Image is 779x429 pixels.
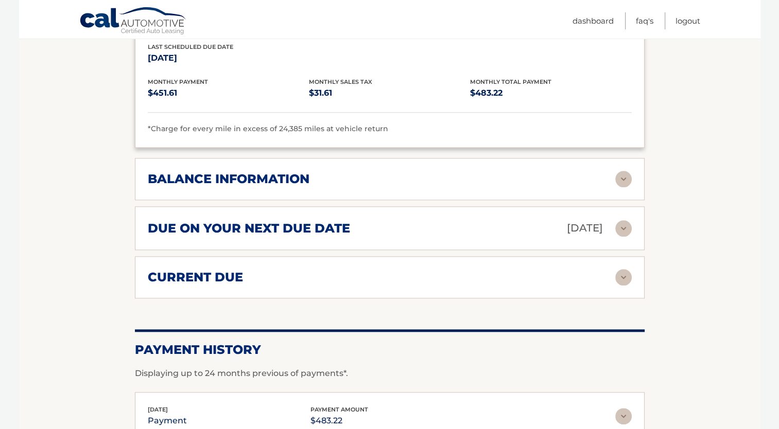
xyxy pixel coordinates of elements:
p: $483.22 [470,86,631,100]
p: $31.61 [309,86,470,100]
span: [DATE] [148,406,168,413]
span: Last Scheduled Due Date [148,43,233,50]
img: accordion-rest.svg [615,171,632,187]
span: Monthly Payment [148,78,208,85]
p: [DATE] [148,51,309,65]
h2: balance information [148,171,309,187]
h2: Payment History [135,342,645,357]
img: accordion-rest.svg [615,408,632,424]
span: *Charge for every mile in excess of 24,385 miles at vehicle return [148,124,388,133]
p: payment [148,414,187,428]
p: $483.22 [310,414,368,428]
a: Dashboard [573,12,614,29]
span: Monthly Sales Tax [309,78,372,85]
img: accordion-rest.svg [615,220,632,237]
h2: due on your next due date [148,221,350,236]
p: Displaying up to 24 months previous of payments*. [135,367,645,380]
a: FAQ's [636,12,653,29]
p: [DATE] [567,219,603,237]
span: Monthly Total Payment [470,78,551,85]
h2: current due [148,270,243,285]
span: payment amount [310,406,368,413]
a: Cal Automotive [79,7,187,37]
a: Logout [676,12,700,29]
p: $451.61 [148,86,309,100]
img: accordion-rest.svg [615,269,632,285]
